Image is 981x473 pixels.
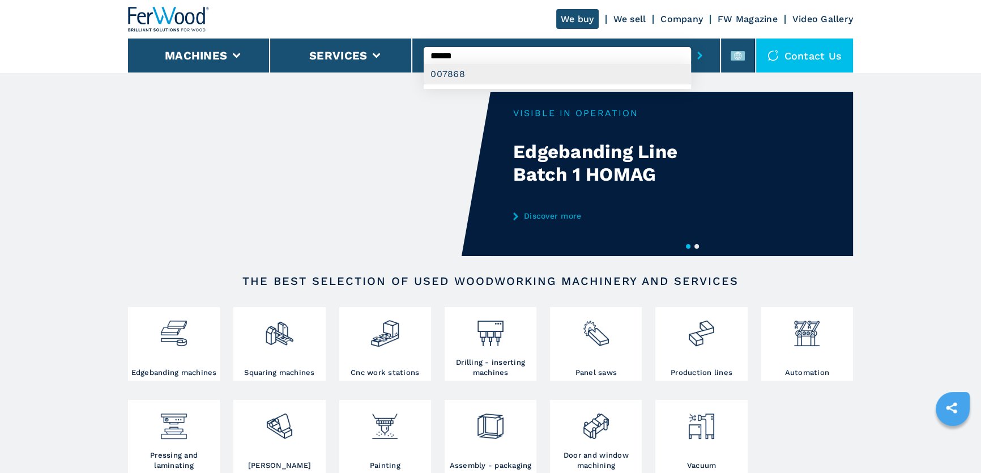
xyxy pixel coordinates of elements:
h3: [PERSON_NAME] [248,461,311,471]
h3: Door and window machining [553,450,639,471]
img: centro_di_lavoro_cnc_2.png [370,310,400,348]
a: Cnc work stations [339,307,431,381]
img: automazione.png [792,310,822,348]
img: aspirazione_1.png [686,403,716,441]
a: We buy [556,9,599,29]
button: 1 [686,244,690,249]
button: Machines [165,49,227,62]
h3: Panel saws [575,368,617,378]
img: bordatrici_1.png [159,310,189,348]
img: foratrici_inseritrici_2.png [475,310,505,348]
img: Ferwood [128,7,210,32]
img: sezionatrici_2.png [581,310,611,348]
a: Drilling - inserting machines [445,307,536,381]
a: Company [660,14,703,24]
h3: Cnc work stations [351,368,419,378]
a: Squaring machines [233,307,325,381]
button: Services [309,49,367,62]
img: pressa-strettoia.png [159,403,189,441]
img: squadratrici_2.png [265,310,295,348]
div: 007868 [424,64,690,84]
h3: Automation [785,368,830,378]
iframe: Chat [933,422,973,465]
img: lavorazione_porte_finestre_2.png [581,403,611,441]
div: Contact us [756,39,854,73]
button: 2 [694,244,699,249]
button: submit-button [691,42,709,69]
img: Contact us [767,50,779,61]
a: Discover more [513,211,735,220]
img: verniciatura_1.png [370,403,400,441]
img: levigatrici_2.png [265,403,295,441]
h2: The best selection of used woodworking machinery and services [164,274,817,288]
a: Edgebanding machines [128,307,220,381]
a: Panel saws [550,307,642,381]
h3: Edgebanding machines [131,368,217,378]
img: montaggio_imballaggio_2.png [475,403,505,441]
a: sharethis [937,394,966,422]
h3: Painting [370,461,400,471]
img: linee_di_produzione_2.png [686,310,716,348]
h3: Production lines [671,368,732,378]
h3: Squaring machines [244,368,314,378]
h3: Pressing and laminating [131,450,217,471]
h3: Assembly - packaging [449,461,531,471]
h3: Drilling - inserting machines [447,357,534,378]
a: Video Gallery [792,14,853,24]
a: Automation [761,307,853,381]
a: Production lines [655,307,747,381]
a: FW Magazine [718,14,778,24]
video: Your browser does not support the video tag. [128,92,490,256]
a: We sell [613,14,646,24]
h3: Vacuum [687,461,716,471]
